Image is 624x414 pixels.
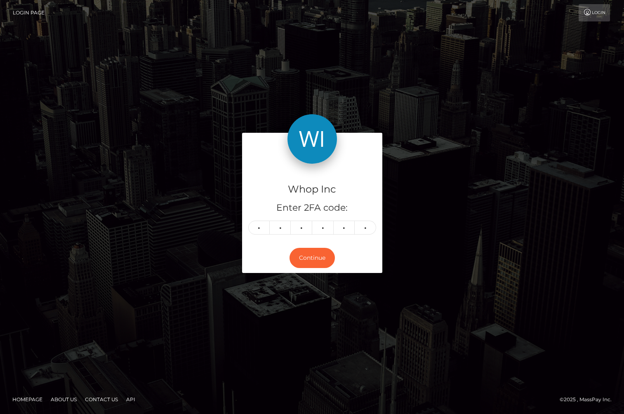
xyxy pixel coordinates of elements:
h4: Whop Inc [248,182,376,197]
div: © 2025 , MassPay Inc. [560,395,618,404]
img: Whop Inc [287,114,337,164]
h5: Enter 2FA code: [248,202,376,214]
a: Homepage [9,393,46,406]
a: API [123,393,139,406]
a: Contact Us [82,393,121,406]
button: Continue [290,248,335,268]
a: Login [579,4,610,21]
a: About Us [47,393,80,406]
a: Login Page [13,4,45,21]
